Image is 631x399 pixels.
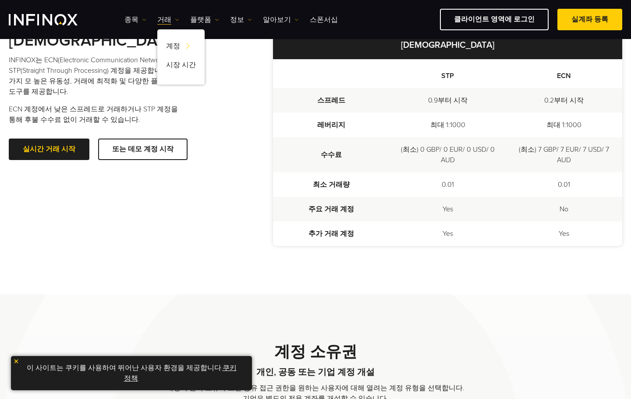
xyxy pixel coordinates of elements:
[157,38,205,57] a: 계정
[256,367,375,378] strong: 개인, 공동 또는 기업 계정 개설
[9,139,89,160] a: 실시간 거래 시작
[390,172,506,197] td: 0.01
[124,14,146,25] a: 종목
[9,14,98,25] a: INFINOX Logo
[13,358,19,364] img: yellow close icon
[273,137,390,172] td: 수수료
[506,197,622,221] td: No
[157,57,205,76] a: 시장 시간
[273,197,390,221] td: 주요 거래 계정
[273,221,390,246] td: 추가 거래 계정
[273,113,390,137] td: 레버리지
[9,55,184,97] p: INFINOX는 ECN(Electronic Communication Network) 및 STP(Straight Through Processing) 계정을 제공합니다. 두 가지...
[310,14,338,25] a: 스폰서십
[390,137,506,172] td: (최소) 0 GBP/ 0 EUR/ 0 USD/ 0 AUD
[390,197,506,221] td: Yes
[9,31,180,50] strong: [DEMOGRAPHIC_DATA]
[273,88,390,113] td: 스프레드
[506,172,622,197] td: 0.01
[506,137,622,172] td: (최소) 7 GBP/ 7 EUR/ 7 USD/ 7 AUD
[190,14,219,25] a: 플랫폼
[230,14,252,25] a: 정보
[263,14,299,25] a: 알아보기
[390,88,506,113] td: 0.9부터 시작
[401,40,494,50] strong: [DEMOGRAPHIC_DATA]
[440,9,549,30] a: 클라이언트 영역에 로그인
[157,14,179,25] a: 거래
[557,9,622,30] a: 실계좌 등록
[98,139,188,160] a: 또는 데모 계정 시작
[506,221,622,246] td: Yes
[390,221,506,246] td: Yes
[506,88,622,113] td: 0.2부터 시작
[274,342,357,361] strong: 계정 소유권
[9,104,184,125] p: ECN 계정에서 낮은 스프레드로 거래하거나 STP 계정을 통해 후불 수수료 없이 거래할 수 있습니다.
[506,113,622,137] td: 최대 1:1000
[390,59,506,88] th: STP
[15,360,248,386] p: 이 사이트는 쿠키를 사용하여 뛰어난 사용자 환경을 제공합니다. .
[273,172,390,197] td: 최소 거래량
[390,113,506,137] td: 최대 1:1000
[506,59,622,88] th: ECN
